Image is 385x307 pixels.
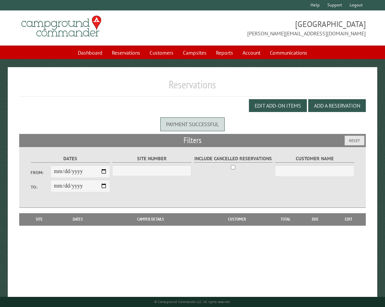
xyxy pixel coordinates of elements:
[238,46,264,59] a: Account
[31,169,51,176] label: From:
[299,213,331,225] th: Due
[202,213,272,225] th: Customer
[31,155,110,163] label: Dates
[19,78,366,96] h1: Reservations
[266,46,311,59] a: Communications
[108,46,144,59] a: Reservations
[160,117,225,131] div: Payment successful
[56,213,100,225] th: Dates
[331,213,365,225] th: Edit
[31,184,51,190] label: To:
[249,99,307,112] button: Edit Add-on Items
[100,213,202,225] th: Camper Details
[275,155,354,163] label: Customer Name
[154,300,230,304] small: © Campground Commander LLC. All rights reserved.
[19,134,366,147] h2: Filters
[272,213,299,225] th: Total
[193,19,366,37] span: [GEOGRAPHIC_DATA] [PERSON_NAME][EMAIL_ADDRESS][DOMAIN_NAME]
[146,46,178,59] a: Customers
[308,99,366,112] button: Add a Reservation
[74,46,106,59] a: Dashboard
[179,46,211,59] a: Campsites
[194,155,273,163] label: Include Cancelled Reservations
[19,13,103,39] img: Campground Commander
[23,213,56,225] th: Site
[212,46,237,59] a: Reports
[112,155,191,163] label: Site Number
[345,136,364,145] button: Reset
